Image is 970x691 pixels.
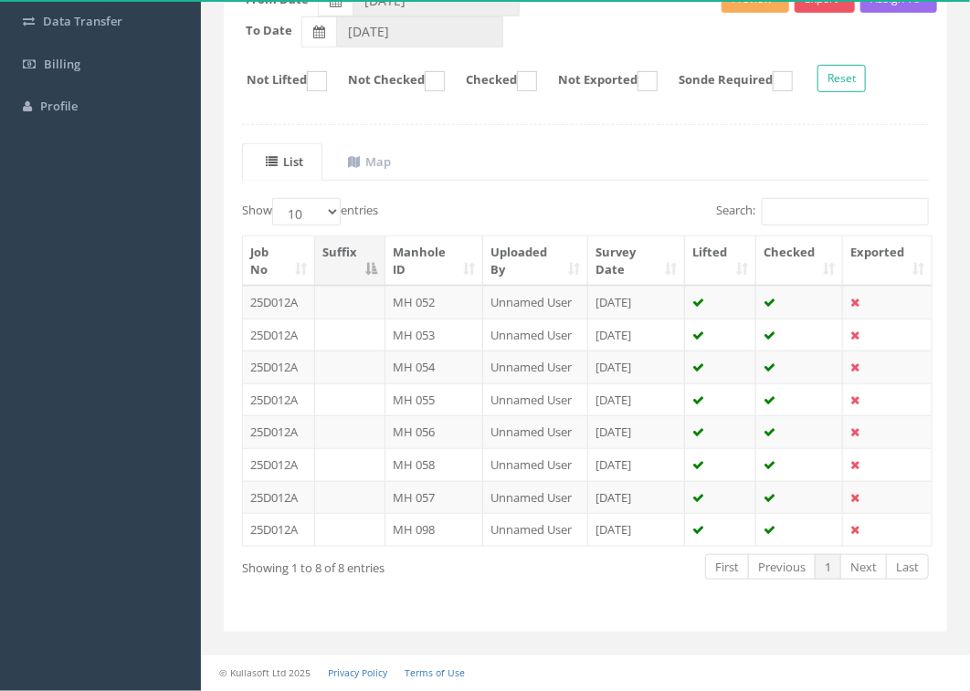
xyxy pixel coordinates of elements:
td: 25D012A [243,448,315,481]
th: Uploaded By: activate to sort column ascending [483,236,588,286]
td: Unnamed User [483,319,588,351]
input: To Date [336,16,503,47]
td: MH 052 [385,286,484,319]
label: Search: [716,198,929,225]
td: Unnamed User [483,481,588,514]
td: 25D012A [243,351,315,383]
div: Showing 1 to 8 of 8 entries [242,552,512,577]
td: MH 053 [385,319,484,351]
a: List [242,143,322,181]
th: Exported: activate to sort column ascending [843,236,932,286]
a: First [705,554,749,581]
td: MH 055 [385,383,484,416]
label: Sonde Required [660,71,793,91]
td: 25D012A [243,319,315,351]
button: Reset [817,65,866,92]
td: [DATE] [588,448,685,481]
td: 25D012A [243,383,315,416]
td: Unnamed User [483,286,588,319]
a: Terms of Use [405,667,465,680]
label: Show entries [242,198,378,225]
td: MH 057 [385,481,484,514]
td: MH 058 [385,448,484,481]
a: Next [840,554,887,581]
td: Unnamed User [483,415,588,448]
label: Not Lifted [228,71,327,91]
uib-tab-heading: List [266,153,303,170]
td: [DATE] [588,513,685,546]
th: Survey Date: activate to sort column ascending [588,236,685,286]
a: Privacy Policy [328,667,387,680]
td: 25D012A [243,513,315,546]
td: MH 098 [385,513,484,546]
label: Not Checked [330,71,445,91]
a: 1 [815,554,841,581]
td: Unnamed User [483,351,588,383]
td: [DATE] [588,481,685,514]
th: Job No: activate to sort column ascending [243,236,315,286]
uib-tab-heading: Map [348,153,391,170]
th: Manhole ID: activate to sort column ascending [385,236,484,286]
a: Previous [748,554,816,581]
td: Unnamed User [483,448,588,481]
td: 25D012A [243,481,315,514]
small: © Kullasoft Ltd 2025 [219,667,311,680]
a: Last [886,554,929,581]
th: Checked: activate to sort column ascending [756,236,843,286]
td: 25D012A [243,286,315,319]
select: Showentries [272,198,341,225]
td: MH 056 [385,415,484,448]
td: 25D012A [243,415,315,448]
label: To Date [247,22,293,39]
td: Unnamed User [483,513,588,546]
td: [DATE] [588,383,685,416]
td: [DATE] [588,351,685,383]
td: [DATE] [588,319,685,351]
label: Not Exported [540,71,658,91]
th: Lifted: activate to sort column ascending [685,236,756,286]
label: Checked [448,71,537,91]
td: [DATE] [588,286,685,319]
span: Profile [40,98,78,114]
a: Map [324,143,410,181]
span: Billing [44,56,80,72]
td: [DATE] [588,415,685,448]
span: Data Transfer [43,13,122,29]
th: Suffix: activate to sort column descending [315,236,385,286]
td: Unnamed User [483,383,588,416]
td: MH 054 [385,351,484,383]
input: Search: [762,198,929,225]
